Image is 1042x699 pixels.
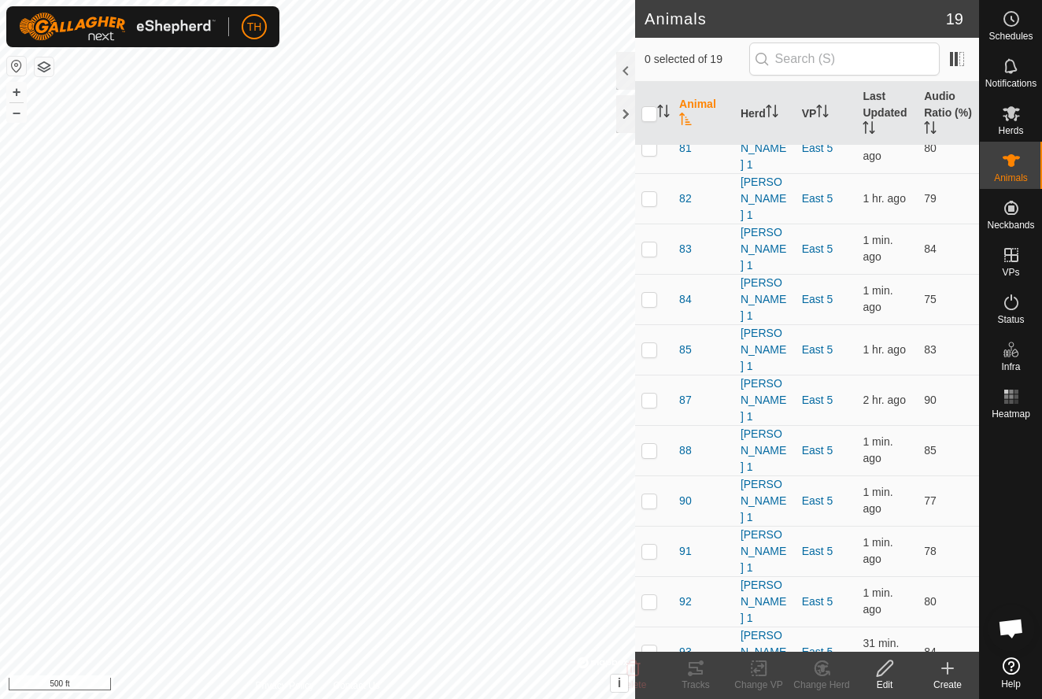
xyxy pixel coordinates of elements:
[802,444,833,457] a: East 5
[997,315,1024,324] span: Status
[985,79,1036,88] span: Notifications
[802,494,833,507] a: East 5
[863,394,906,406] span: Sep 25, 2025 at 10:32 AM
[679,241,692,257] span: 83
[741,527,789,576] div: [PERSON_NAME] 1
[727,678,790,692] div: Change VP
[924,142,937,154] span: 80
[741,124,789,173] div: [PERSON_NAME] 1
[802,293,833,305] a: East 5
[796,82,857,146] th: VP
[333,679,379,693] a: Contact Us
[679,594,692,610] span: 92
[19,13,216,41] img: Gallagher Logo
[741,325,789,375] div: [PERSON_NAME] 1
[679,644,692,660] span: 93
[741,627,789,677] div: [PERSON_NAME] 1
[988,31,1033,41] span: Schedules
[863,234,892,263] span: Sep 25, 2025 at 12:32 PM
[802,645,833,658] a: East 5
[863,435,892,464] span: Sep 25, 2025 at 12:32 PM
[924,444,937,457] span: 85
[790,678,853,692] div: Change Herd
[679,342,692,358] span: 85
[802,595,833,608] a: East 5
[924,494,937,507] span: 77
[924,192,937,205] span: 79
[741,476,789,526] div: [PERSON_NAME] 1
[863,586,892,616] span: Sep 25, 2025 at 12:32 PM
[1001,679,1021,689] span: Help
[741,275,789,324] div: [PERSON_NAME] 1
[679,493,692,509] span: 90
[679,115,692,128] p-sorticon: Activate to sort
[7,57,26,76] button: Reset Map
[924,545,937,557] span: 78
[802,545,833,557] a: East 5
[980,651,1042,695] a: Help
[645,9,946,28] h2: Animals
[863,536,892,565] span: Sep 25, 2025 at 12:32 PM
[657,107,670,120] p-sorticon: Activate to sort
[863,124,875,136] p-sorticon: Activate to sort
[679,190,692,207] span: 82
[924,293,937,305] span: 75
[673,82,734,146] th: Animal
[924,242,937,255] span: 84
[679,140,692,157] span: 81
[916,678,979,692] div: Create
[992,409,1030,419] span: Heatmap
[918,82,979,146] th: Audio Ratio (%)
[741,174,789,224] div: [PERSON_NAME] 1
[679,392,692,409] span: 87
[256,679,315,693] a: Privacy Policy
[924,595,937,608] span: 80
[749,43,940,76] input: Search (S)
[618,676,621,690] span: i
[924,645,937,658] span: 84
[924,343,937,356] span: 83
[863,343,906,356] span: Sep 25, 2025 at 11:32 AM
[741,426,789,475] div: [PERSON_NAME] 1
[802,242,833,255] a: East 5
[741,224,789,274] div: [PERSON_NAME] 1
[1001,362,1020,372] span: Infra
[766,107,778,120] p-sorticon: Activate to sort
[863,192,906,205] span: Sep 25, 2025 at 11:32 AM
[924,124,937,136] p-sorticon: Activate to sort
[35,57,54,76] button: Map Layers
[247,19,262,35] span: TH
[679,442,692,459] span: 88
[816,107,829,120] p-sorticon: Activate to sort
[987,220,1034,230] span: Neckbands
[664,678,727,692] div: Tracks
[988,605,1035,652] div: Open chat
[741,577,789,627] div: [PERSON_NAME] 1
[1002,268,1019,277] span: VPs
[856,82,918,146] th: Last Updated
[741,375,789,425] div: [PERSON_NAME] 1
[946,7,963,31] span: 19
[853,678,916,692] div: Edit
[7,103,26,122] button: –
[802,192,833,205] a: East 5
[7,83,26,102] button: +
[863,637,899,666] span: Sep 25, 2025 at 12:02 PM
[994,173,1028,183] span: Animals
[802,394,833,406] a: East 5
[679,543,692,560] span: 91
[924,394,937,406] span: 90
[679,291,692,308] span: 84
[611,675,628,692] button: i
[734,82,796,146] th: Herd
[802,343,833,356] a: East 5
[863,284,892,313] span: Sep 25, 2025 at 12:32 PM
[998,126,1023,135] span: Herds
[802,142,833,154] a: East 5
[863,486,892,515] span: Sep 25, 2025 at 12:31 PM
[645,51,749,68] span: 0 selected of 19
